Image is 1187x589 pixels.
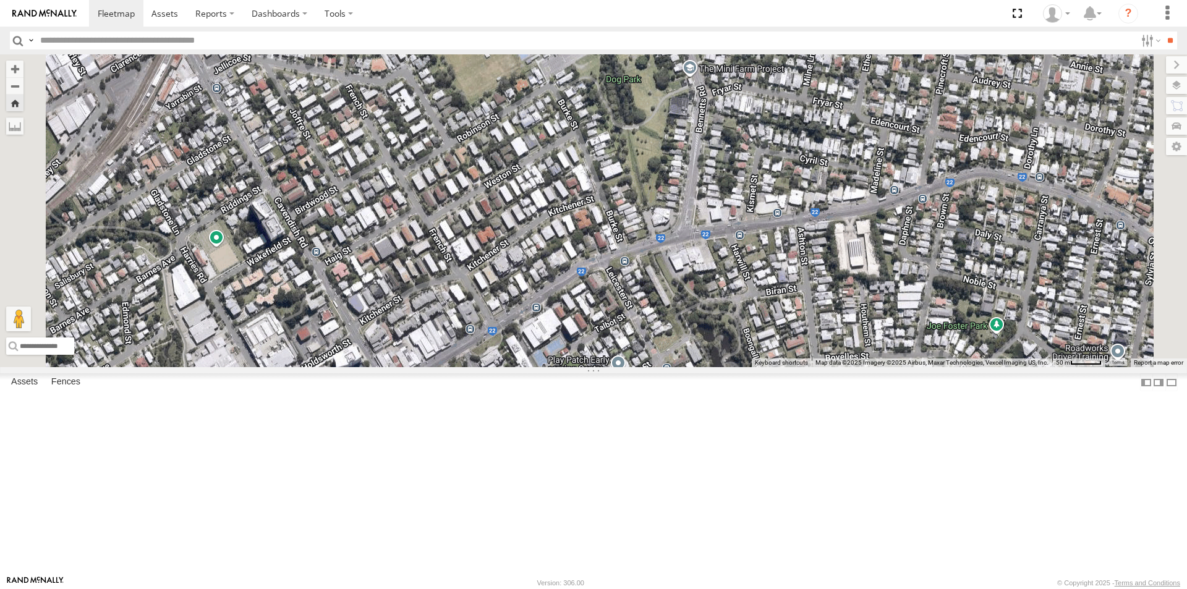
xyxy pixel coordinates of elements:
[537,579,584,587] div: Version: 306.00
[1136,32,1163,49] label: Search Filter Options
[5,374,44,391] label: Assets
[1039,4,1074,23] div: Laura Van Bruggen
[6,95,23,111] button: Zoom Home
[1134,359,1183,366] a: Report a map error
[1052,358,1105,367] button: Map scale: 50 m per 47 pixels
[7,577,64,589] a: Visit our Website
[45,374,87,391] label: Fences
[1057,579,1180,587] div: © Copyright 2025 -
[6,307,31,331] button: Drag Pegman onto the map to open Street View
[1112,360,1125,365] a: Terms (opens in new tab)
[815,359,1049,366] span: Map data ©2025 Imagery ©2025 Airbus, Maxar Technologies, Vexcel Imaging US, Inc.
[12,9,77,18] img: rand-logo.svg
[6,61,23,77] button: Zoom in
[1056,359,1070,366] span: 50 m
[1118,4,1138,23] i: ?
[1140,373,1152,391] label: Dock Summary Table to the Left
[755,358,808,367] button: Keyboard shortcuts
[1152,373,1165,391] label: Dock Summary Table to the Right
[1115,579,1180,587] a: Terms and Conditions
[1166,138,1187,155] label: Map Settings
[6,77,23,95] button: Zoom out
[26,32,36,49] label: Search Query
[1165,373,1178,391] label: Hide Summary Table
[6,117,23,135] label: Measure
